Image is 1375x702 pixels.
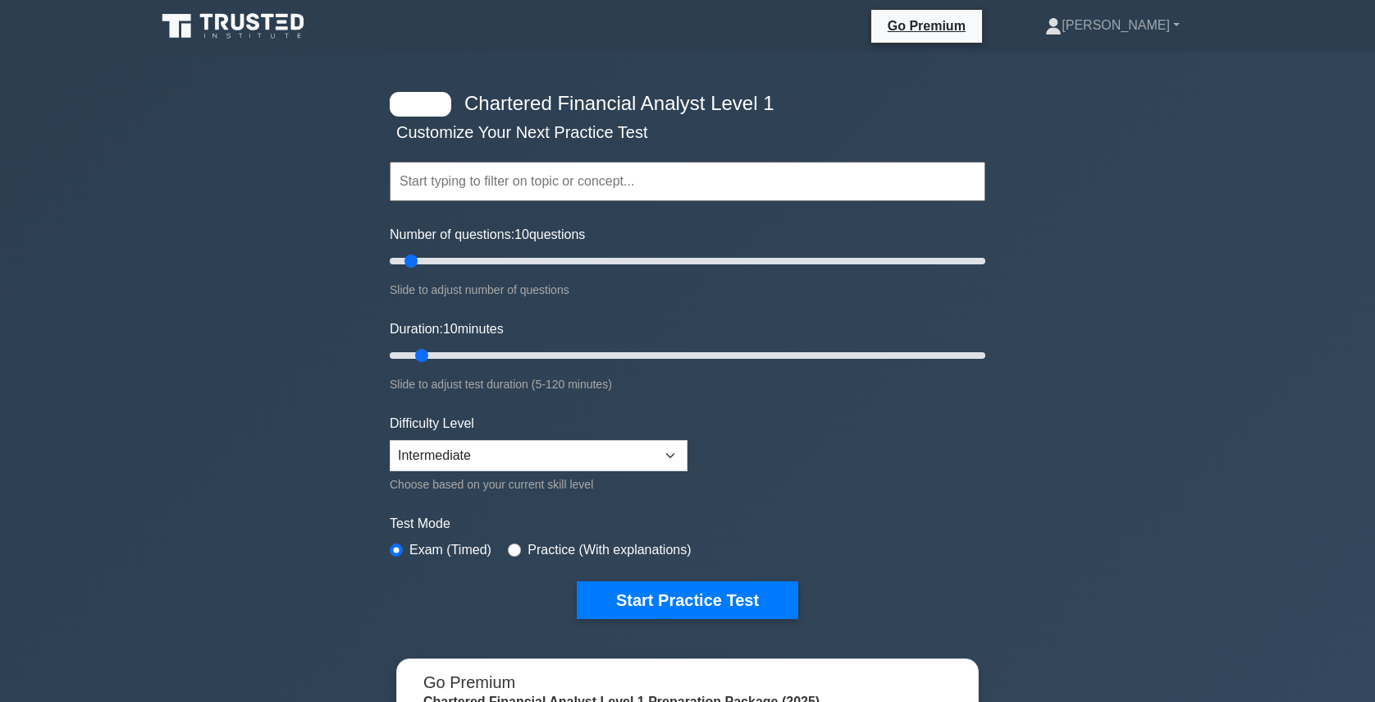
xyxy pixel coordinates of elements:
[390,225,585,245] label: Number of questions: questions
[390,475,687,494] div: Choose based on your current skill level
[390,280,985,300] div: Slide to adjust number of questions
[528,540,691,560] label: Practice (With explanations)
[390,514,985,534] label: Test Mode
[390,162,985,201] input: Start typing to filter on topic or concept...
[390,374,985,394] div: Slide to adjust test duration (5-120 minutes)
[409,540,491,560] label: Exam (Timed)
[390,414,474,434] label: Difficulty Level
[577,581,798,619] button: Start Practice Test
[878,16,975,36] a: Go Premium
[514,227,529,241] span: 10
[1006,9,1219,42] a: [PERSON_NAME]
[458,92,905,116] h4: Chartered Financial Analyst Level 1
[443,322,458,336] span: 10
[390,319,504,339] label: Duration: minutes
